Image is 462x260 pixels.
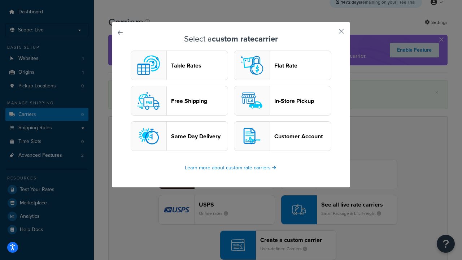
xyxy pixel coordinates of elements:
header: Customer Account [274,133,331,140]
button: customerAccount logoCustomer Account [234,121,331,151]
strong: custom rate carrier [212,33,278,45]
header: In-Store Pickup [274,97,331,104]
img: customerAccount logo [237,122,266,151]
button: flat logoFlat Rate [234,51,331,80]
img: free logo [134,86,163,115]
img: sameday logo [134,122,163,151]
header: Table Rates [171,62,228,69]
button: custom logoTable Rates [131,51,228,80]
button: pickup logoIn-Store Pickup [234,86,331,116]
header: Free Shipping [171,97,228,104]
header: Flat Rate [274,62,331,69]
header: Same Day Delivery [171,133,228,140]
img: pickup logo [237,86,266,115]
button: free logoFree Shipping [131,86,228,116]
img: flat logo [237,51,266,80]
a: Learn more about custom rate carriers [185,164,277,172]
button: sameday logoSame Day Delivery [131,121,228,151]
h3: Select a [130,35,332,43]
img: custom logo [134,51,163,80]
